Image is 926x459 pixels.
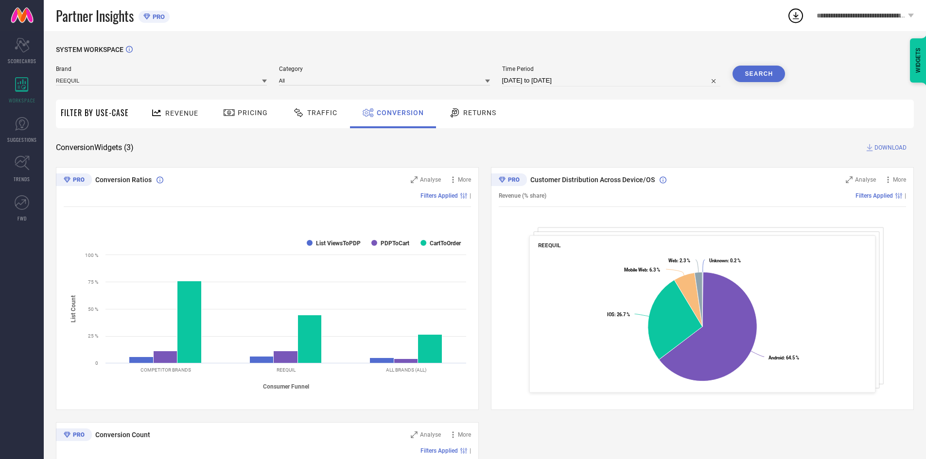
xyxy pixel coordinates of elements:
[709,258,728,263] tspan: Unknown
[56,173,92,188] div: Premium
[14,175,30,183] span: TRENDS
[56,66,267,72] span: Brand
[538,242,561,249] span: REEQUIL
[420,447,458,454] span: Filters Applied
[85,253,98,258] text: 100 %
[855,176,876,183] span: Analyse
[279,66,490,72] span: Category
[470,447,471,454] span: |
[56,428,92,443] div: Premium
[88,333,98,339] text: 25 %
[140,367,191,373] text: COMPETITOR BRANDS
[95,360,98,366] text: 0
[56,143,134,153] span: Conversion Widgets ( 3 )
[607,312,630,317] text: : 26.7 %
[856,192,893,199] span: Filters Applied
[386,367,426,373] text: ALL BRANDS (ALL)
[502,75,721,86] input: Select time period
[769,355,784,360] tspan: Android
[491,173,527,188] div: Premium
[499,192,546,199] span: Revenue (% share)
[458,176,471,183] span: More
[411,176,418,183] svg: Zoom
[458,431,471,438] span: More
[95,431,150,439] span: Conversion Count
[277,367,296,373] text: REEQUIL
[668,258,677,263] tspan: Web
[263,383,309,390] tspan: Consumer Funnel
[905,192,906,199] span: |
[88,306,98,312] text: 50 %
[88,279,98,285] text: 75 %
[530,176,655,184] span: Customer Distribution Across Device/OS
[893,176,906,183] span: More
[624,267,660,272] text: : 6.3 %
[624,267,647,272] tspan: Mobile Web
[874,143,907,153] span: DOWNLOAD
[607,312,614,317] tspan: IOS
[17,215,27,222] span: FWD
[502,66,721,72] span: Time Period
[463,109,496,117] span: Returns
[9,97,35,104] span: WORKSPACE
[411,431,418,438] svg: Zoom
[430,240,461,247] text: CartToOrder
[150,13,165,20] span: PRO
[307,109,337,117] span: Traffic
[668,258,690,263] text: : 2.3 %
[7,136,37,143] span: SUGGESTIONS
[381,240,409,247] text: PDPToCart
[420,431,441,438] span: Analyse
[769,355,799,360] text: : 64.5 %
[165,109,198,117] span: Revenue
[709,258,741,263] text: : 0.2 %
[316,240,361,247] text: List ViewsToPDP
[733,66,785,82] button: Search
[95,176,152,184] span: Conversion Ratios
[8,57,36,65] span: SCORECARDS
[56,6,134,26] span: Partner Insights
[420,192,458,199] span: Filters Applied
[61,107,129,119] span: Filter By Use-Case
[70,295,77,323] tspan: List Count
[470,192,471,199] span: |
[377,109,424,117] span: Conversion
[56,46,123,53] span: SYSTEM WORKSPACE
[846,176,853,183] svg: Zoom
[238,109,268,117] span: Pricing
[420,176,441,183] span: Analyse
[787,7,804,24] div: Open download list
